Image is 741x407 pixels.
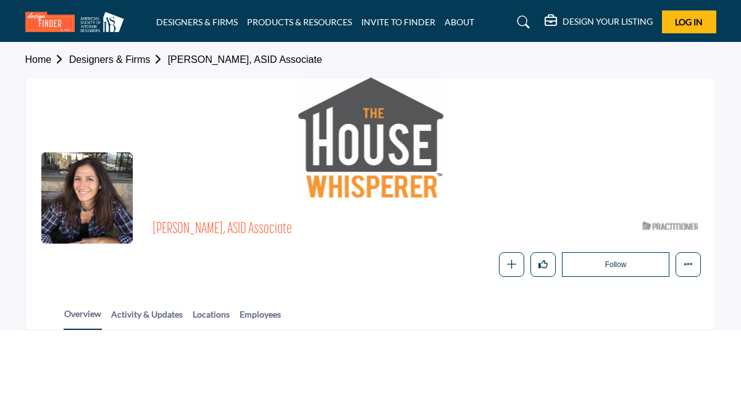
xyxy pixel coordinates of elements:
[69,54,168,65] a: Designers & Firms
[675,17,703,27] span: Log In
[445,17,474,27] a: ABOUT
[545,15,653,30] div: DESIGN YOUR LISTING
[156,17,238,27] a: DESIGNERS & FIRMS
[247,17,352,27] a: PRODUCTS & RESOURCES
[111,308,183,329] a: Activity & Updates
[642,219,698,233] img: ASID Qualified Practitioners
[25,12,130,32] img: site Logo
[563,16,653,27] h5: DESIGN YOUR LISTING
[168,54,322,65] a: [PERSON_NAME], ASID Associate
[25,54,69,65] a: Home
[239,308,282,329] a: Employees
[505,12,538,32] a: Search
[530,252,556,277] button: Like
[192,308,230,329] a: Locations
[676,252,701,277] button: More details
[562,252,669,277] button: Follow
[361,17,435,27] a: INVITE TO FINDER
[662,10,716,33] button: Log In
[64,307,102,330] a: Overview
[153,220,489,240] span: Christina Sharp, ASID Associate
